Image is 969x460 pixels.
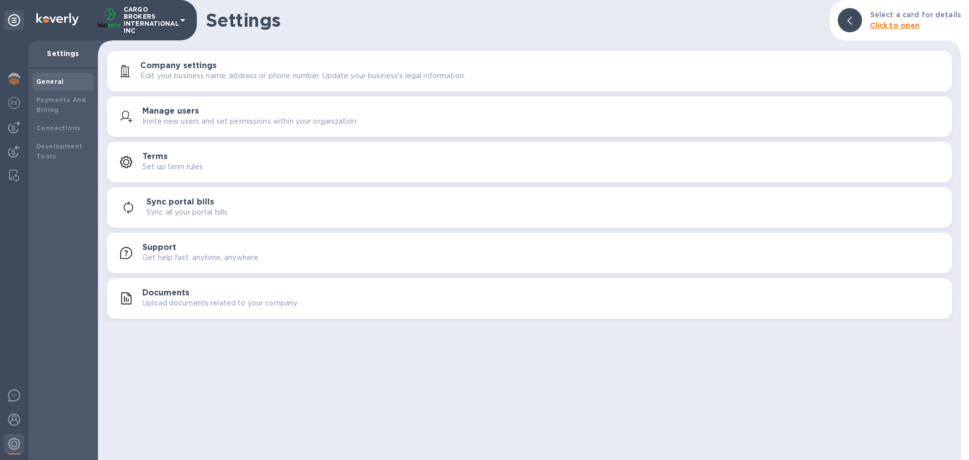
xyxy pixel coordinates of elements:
[36,96,86,114] b: Payments And Billing
[107,187,952,228] button: Sync portal billsSync all your portal bills
[142,288,189,298] h3: Documents
[107,142,952,182] button: TermsSet up term rules
[142,298,298,309] p: Upload documents related to your company.
[36,13,79,25] img: Logo
[36,142,82,160] b: Development Tools
[36,78,64,85] b: General
[142,162,203,172] p: Set up term rules
[8,97,20,109] img: Foreign exchange
[107,96,952,137] button: Manage usersInvite new users and set permissions within your organization.
[142,116,358,127] p: Invite new users and set permissions within your organization.
[36,124,80,132] b: Connections
[870,21,920,29] b: Click to open
[142,252,258,263] p: Get help fast, anytime, anywhere
[142,243,176,252] h3: Support
[146,207,228,218] p: Sync all your portal bills
[870,11,961,19] b: Select a card for details
[124,6,174,34] p: CARGO BROKERS INTERNATIONAL INC
[140,61,217,71] h3: Company settings
[919,412,969,460] iframe: Chat Widget
[107,233,952,273] button: SupportGet help fast, anytime, anywhere
[142,107,199,116] h3: Manage users
[107,278,952,319] button: DocumentsUpload documents related to your company.
[4,10,24,30] div: Unpin categories
[146,197,214,207] h3: Sync portal bills
[36,48,90,59] p: Settings
[140,71,465,81] p: Edit your business name, address or phone number. Update your business's legal information.
[206,10,822,31] h1: Settings
[107,51,952,91] button: Company settingsEdit your business name, address or phone number. Update your business's legal in...
[142,152,168,162] h3: Terms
